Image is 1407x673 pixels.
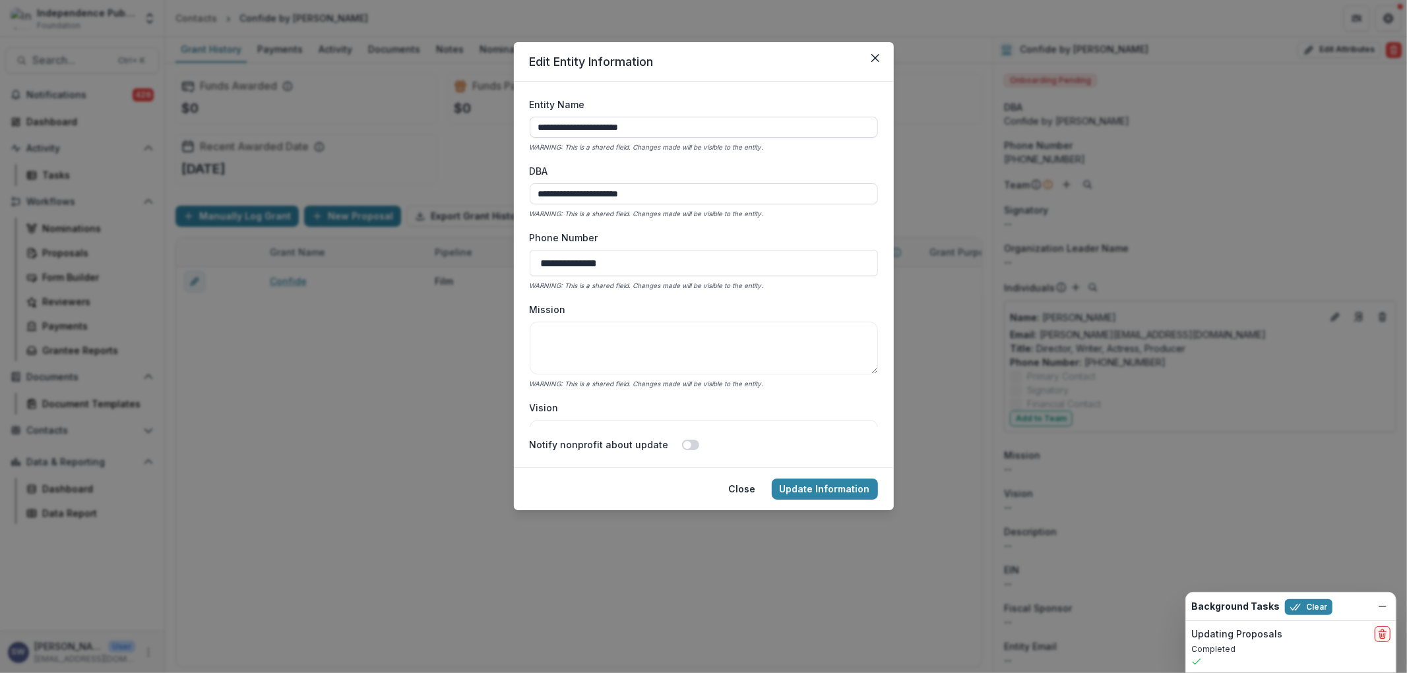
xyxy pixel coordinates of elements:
i: WARNING: This is a shared field. Changes made will be visible to the entity. [530,143,764,151]
header: Edit Entity Information [514,42,894,82]
label: Mission [530,303,870,316]
p: Completed [1191,643,1391,655]
i: WARNING: This is a shared field. Changes made will be visible to the entity. [530,281,764,289]
h2: Updating Proposals [1191,629,1282,640]
i: WARNING: This is a shared field. Changes made will be visible to the entity. [530,210,764,218]
label: DBA [530,164,870,178]
button: Dismiss [1375,599,1391,614]
h2: Background Tasks [1191,601,1280,612]
label: Phone Number [530,231,870,245]
label: Notify nonprofit about update [530,438,669,452]
i: WARNING: This is a shared field. Changes made will be visible to the entity. [530,380,764,388]
button: Clear [1285,599,1332,615]
button: Close [865,47,886,69]
label: Entity Name [530,98,870,111]
button: Update Information [772,479,878,500]
button: delete [1375,626,1391,642]
button: Close [721,479,764,500]
label: Vision [530,401,870,415]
